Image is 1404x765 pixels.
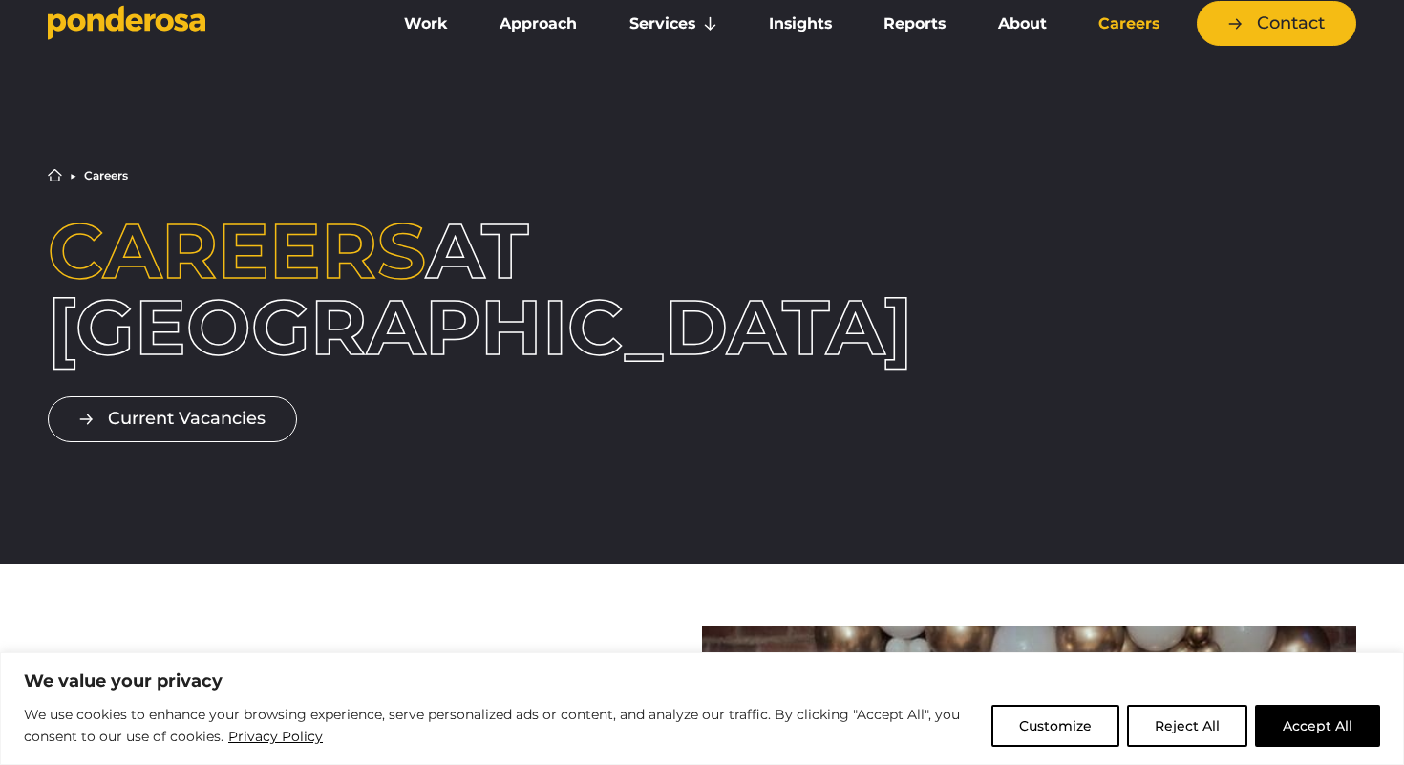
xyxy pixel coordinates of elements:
[747,4,854,44] a: Insights
[48,204,426,297] span: Careers
[607,4,739,44] a: Services
[862,4,968,44] a: Reports
[975,4,1068,44] a: About
[1076,4,1181,44] a: Careers
[478,4,599,44] a: Approach
[1255,705,1380,747] button: Accept All
[1197,1,1356,46] a: Contact
[70,170,76,181] li: ▶︎
[48,5,353,43] a: Go to homepage
[1127,705,1247,747] button: Reject All
[991,705,1119,747] button: Customize
[227,725,324,748] a: Privacy Policy
[24,704,977,749] p: We use cookies to enhance your browsing experience, serve personalized ads or content, and analyz...
[84,170,128,181] li: Careers
[382,4,470,44] a: Work
[48,213,576,366] h1: at [GEOGRAPHIC_DATA]
[48,168,62,182] a: Home
[48,396,297,441] a: Current Vacancies
[24,669,1380,692] p: We value your privacy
